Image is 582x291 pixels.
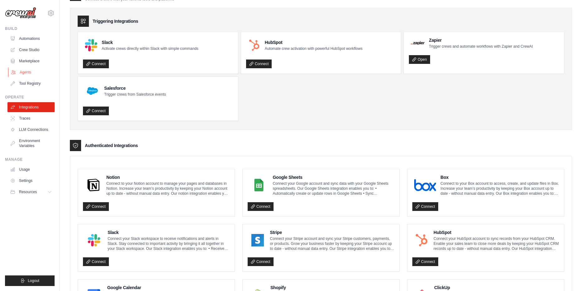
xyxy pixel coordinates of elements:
h4: ClickUp [434,284,559,291]
a: LLM Connections [7,125,55,135]
p: Connect to your Notion account to manage your pages and databases in Notion. Increase your team’s... [106,181,230,196]
img: Box Logo [414,179,436,191]
img: HubSpot Logo [414,234,429,246]
h4: Google Sheets [273,174,394,180]
p: Automate crew activation with powerful HubSpot workflows [265,46,362,51]
a: Connect [83,60,109,68]
p: Connect to your Box account to access, create, and update files in Box. Increase your team’s prod... [440,181,559,196]
a: Connect [83,257,109,266]
button: Resources [7,187,55,197]
p: Connect your HubSpot account to sync records from your HubSpot CRM. Enable your sales team to clo... [434,236,559,251]
h4: Google Calendar [107,284,230,291]
img: HubSpot Logo [248,39,260,51]
a: Connect [248,202,274,211]
p: Connect your Google account and sync data with your Google Sheets spreadsheets. Our Google Sheets... [273,181,394,196]
a: Connect [412,257,438,266]
a: Traces [7,113,55,123]
a: Environment Variables [7,136,55,151]
div: Build [5,26,55,31]
h4: HubSpot [265,39,362,45]
a: Integrations [7,102,55,112]
img: Zapier Logo [411,41,424,45]
button: Logout [5,275,55,286]
h3: Authenticated Integrations [85,142,138,149]
a: Marketplace [7,56,55,66]
a: Connect [83,202,109,211]
img: Logo [5,7,36,19]
h4: Box [440,174,559,180]
p: Trigger crews from Salesforce events [104,92,166,97]
h4: Slack [102,39,198,45]
a: Automations [7,34,55,44]
span: Resources [19,189,37,194]
a: Open [409,55,430,64]
h3: Triggering Integrations [93,18,138,24]
img: Notion Logo [85,179,102,191]
img: Slack Logo [85,39,97,51]
h4: Stripe [270,229,394,236]
h4: Salesforce [104,85,166,91]
h4: Zapier [429,37,533,43]
a: Crew Studio [7,45,55,55]
div: Manage [5,157,55,162]
span: Logout [28,278,39,283]
p: Connect your Stripe account and sync your Stripe customers, payments, or products. Grow your busi... [270,236,394,251]
h4: Slack [108,229,230,236]
p: Trigger crews and automate workflows with Zapier and CrewAI [429,44,533,49]
h4: Shopify [270,284,394,291]
a: Connect [83,107,109,115]
img: Google Sheets Logo [250,179,268,191]
a: Connect [248,257,274,266]
a: Usage [7,165,55,174]
div: Operate [5,95,55,100]
a: Settings [7,176,55,186]
p: Activate crews directly within Slack with simple commands [102,46,198,51]
a: Connect [412,202,438,211]
img: Salesforce Logo [85,83,100,98]
img: Slack Logo [85,234,103,246]
h4: HubSpot [434,229,559,236]
h4: Notion [106,174,230,180]
a: Tool Registry [7,79,55,88]
img: Stripe Logo [250,234,266,246]
a: Connect [246,60,272,68]
a: Agents [8,67,55,77]
p: Connect your Slack workspace to receive notifications and alerts in Slack. Stay connected to impo... [108,236,230,251]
